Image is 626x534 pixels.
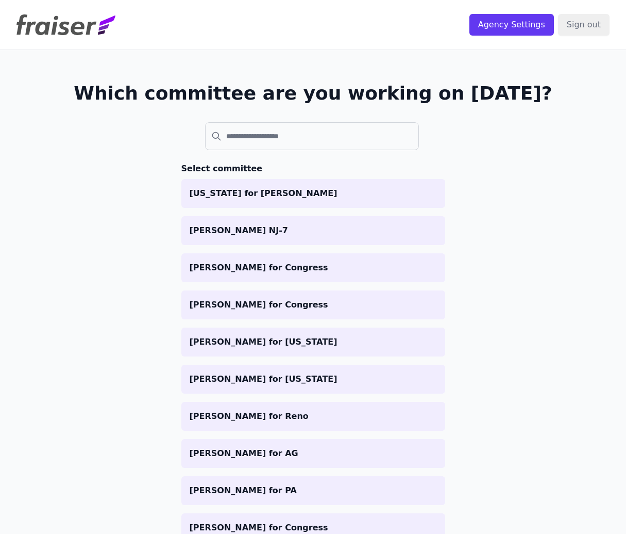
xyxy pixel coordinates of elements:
[190,373,437,385] p: [PERSON_NAME] for [US_STATE]
[190,187,437,200] p: [US_STATE] for [PERSON_NAME]
[190,299,437,311] p: [PERSON_NAME] for Congress
[181,179,445,208] a: [US_STATE] for [PERSON_NAME]
[190,410,437,423] p: [PERSON_NAME] for Reno
[74,83,552,104] h1: Which committee are you working on [DATE]?
[190,447,437,460] p: [PERSON_NAME] for AG
[190,484,437,497] p: [PERSON_NAME] for PA
[181,328,445,357] a: [PERSON_NAME] for [US_STATE]
[16,14,115,35] img: Fraiser Logo
[190,262,437,274] p: [PERSON_NAME] for Congress
[469,14,554,36] input: Agency Settings
[181,253,445,282] a: [PERSON_NAME] for Congress
[181,476,445,505] a: [PERSON_NAME] for PA
[181,365,445,394] a: [PERSON_NAME] for [US_STATE]
[181,439,445,468] a: [PERSON_NAME] for AG
[181,402,445,431] a: [PERSON_NAME] for Reno
[190,522,437,534] p: [PERSON_NAME] for Congress
[190,336,437,348] p: [PERSON_NAME] for [US_STATE]
[181,163,445,175] h3: Select committee
[181,216,445,245] a: [PERSON_NAME] NJ-7
[181,290,445,319] a: [PERSON_NAME] for Congress
[558,14,610,36] input: Sign out
[190,224,437,237] p: [PERSON_NAME] NJ-7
